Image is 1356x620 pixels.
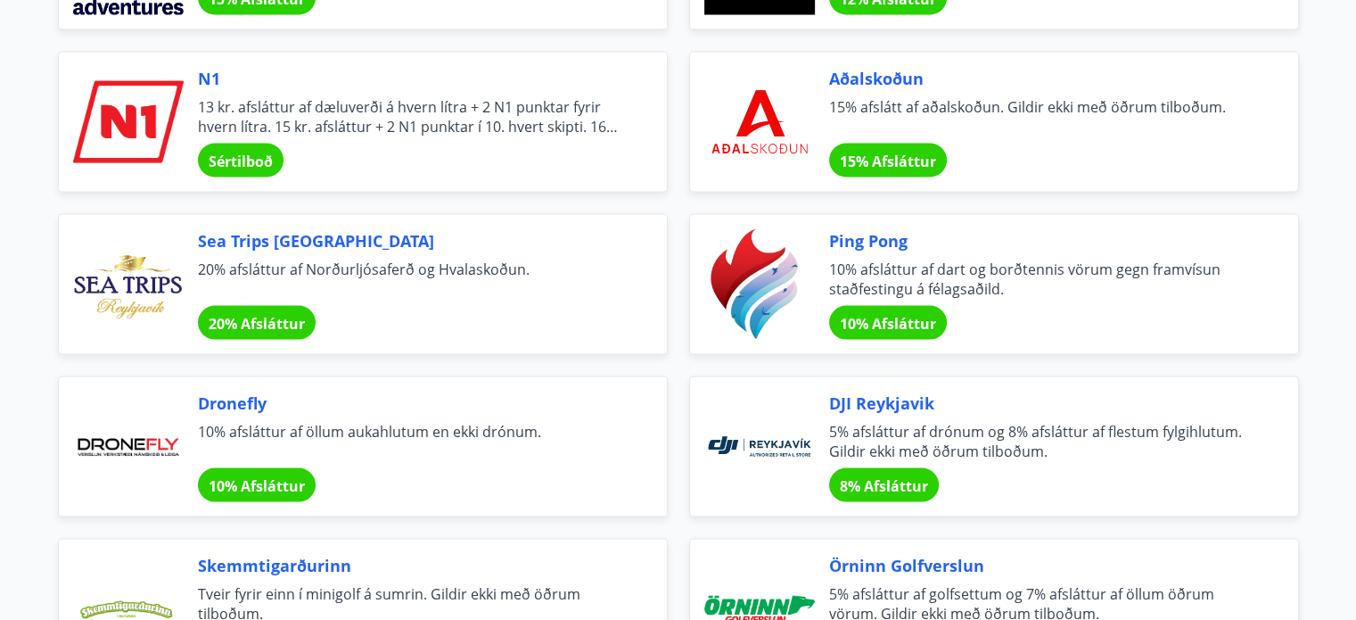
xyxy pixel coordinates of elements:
span: Aðalskoðun [829,67,1255,90]
span: 10% afsláttur af dart og borðtennis vörum gegn framvísun staðfestingu á félagsaðild. [829,260,1255,299]
span: Örninn Golfverslun [829,554,1255,577]
span: 13 kr. afsláttur af dæluverði á hvern lítra + 2 N1 punktar fyrir hvern lítra. 15 kr. afsláttur + ... [198,97,624,136]
span: 10% afsláttur af öllum aukahlutum en ekki drónum. [198,422,624,461]
span: Dronefly [198,392,624,415]
span: 20% afsláttur af Norðurljósaferð og Hvalaskoðun. [198,260,624,299]
span: 10% Afsláttur [209,476,305,496]
span: 10% Afsláttur [840,314,936,334]
span: 5% afsláttur af drónum og 8% afsláttur af flestum fylgihlutum. Gildir ekki með öðrum tilboðum. [829,422,1255,461]
span: 15% Afsláttur [840,152,936,171]
span: DJI Reykjavik [829,392,1255,415]
span: N1 [198,67,624,90]
span: Sea Trips [GEOGRAPHIC_DATA] [198,229,624,252]
span: 15% afslátt af aðalskoðun. Gildir ekki með öðrum tilboðum. [829,97,1255,136]
span: Sértilboð [209,152,273,171]
span: 8% Afsláttur [840,476,928,496]
span: 20% Afsláttur [209,314,305,334]
span: Skemmtigarðurinn [198,554,624,577]
span: Ping Pong [829,229,1255,252]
